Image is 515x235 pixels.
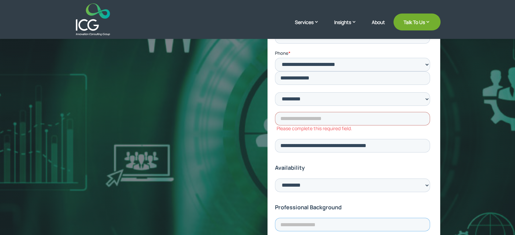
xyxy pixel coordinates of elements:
[76,3,110,36] img: ICG
[295,19,326,36] a: Services
[393,14,441,30] a: Talk To Us
[334,19,363,36] a: Insights
[402,162,515,235] iframe: Chat Widget
[372,20,385,36] a: About
[2,156,158,162] label: Please complete this required field.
